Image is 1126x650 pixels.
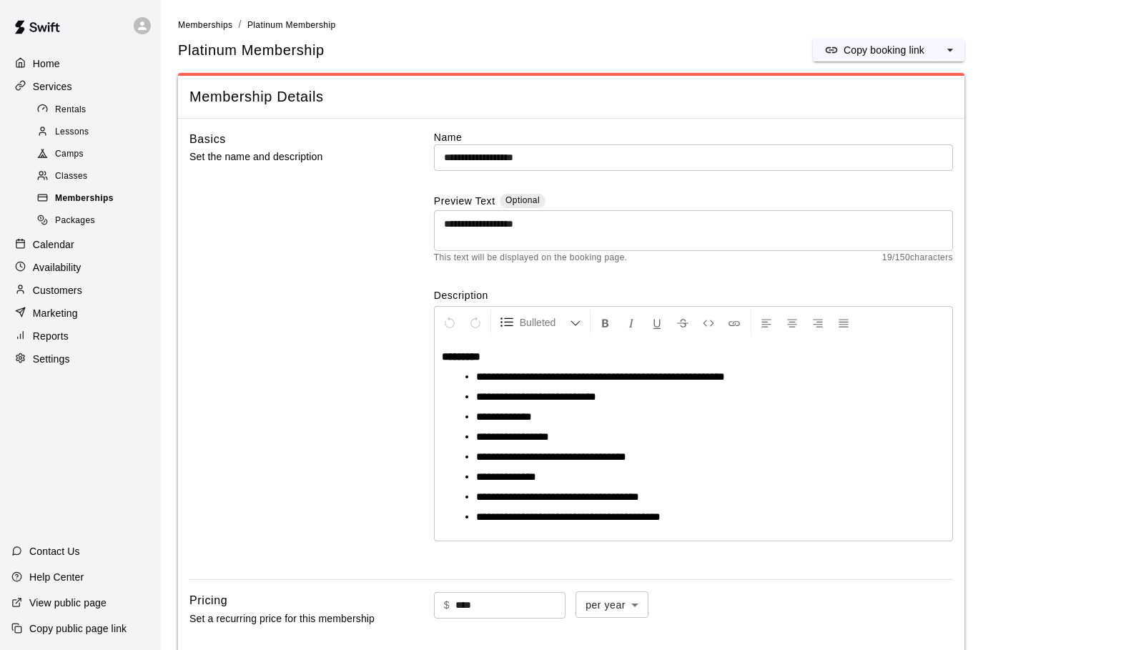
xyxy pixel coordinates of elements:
span: Platinum Membership [178,41,325,60]
a: Calendar [11,234,149,255]
span: Packages [55,214,95,228]
p: Set a recurring price for this membership [189,610,388,628]
div: Memberships [34,189,155,209]
button: Left Align [754,310,779,335]
label: Preview Text [434,194,495,210]
a: Customers [11,280,149,301]
p: Contact Us [29,544,80,558]
span: Classes [55,169,87,184]
h6: Pricing [189,591,227,610]
span: Membership Details [189,87,953,107]
p: Help Center [29,570,84,584]
a: Services [11,76,149,97]
p: Home [33,56,60,71]
p: Settings [33,352,70,366]
a: Memberships [178,19,232,30]
div: Packages [34,211,155,231]
button: Justify Align [831,310,856,335]
p: Copy public page link [29,621,127,636]
span: Memberships [55,192,114,206]
button: Format Underline [645,310,669,335]
div: Lessons [34,122,155,142]
button: Insert Code [696,310,721,335]
a: Memberships [34,188,161,210]
span: This text will be displayed on the booking page. [434,251,628,265]
span: 19 / 150 characters [882,251,953,265]
button: Copy booking link [813,39,936,61]
label: Description [434,288,953,302]
p: Calendar [33,237,74,252]
button: Formatting Options [494,310,587,335]
a: Availability [11,257,149,278]
span: Rentals [55,103,87,117]
button: Undo [438,310,462,335]
p: Services [33,79,72,94]
a: Classes [34,166,161,188]
p: Customers [33,283,82,297]
span: Camps [55,147,84,162]
div: Camps [34,144,155,164]
button: Format Bold [593,310,618,335]
button: Insert Link [722,310,746,335]
button: Format Strikethrough [671,310,695,335]
button: Center Align [780,310,804,335]
button: select merge strategy [936,39,964,61]
p: Availability [33,260,82,275]
p: Set the name and description [189,148,388,166]
button: Right Align [806,310,830,335]
p: Marketing [33,306,78,320]
p: Copy booking link [844,43,924,57]
a: Home [11,53,149,74]
span: Memberships [178,20,232,30]
a: Reports [11,325,149,347]
p: View public page [29,596,107,610]
div: Classes [34,167,155,187]
label: Name [434,130,953,144]
p: $ [444,598,450,613]
a: Marketing [11,302,149,324]
h6: Basics [189,130,226,149]
span: Lessons [55,125,89,139]
span: Bulleted List [520,315,570,330]
nav: breadcrumb [178,17,1109,33]
p: Reports [33,329,69,343]
span: Optional [505,195,540,205]
div: Rentals [34,100,155,120]
button: Format Italics [619,310,643,335]
a: Rentals [34,99,161,121]
a: Settings [11,348,149,370]
a: Lessons [34,121,161,143]
a: Packages [34,210,161,232]
a: Camps [34,144,161,166]
span: Platinum Membership [247,20,336,30]
div: split button [813,39,964,61]
div: per year [576,591,648,618]
button: Redo [463,310,488,335]
li: / [238,17,241,32]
